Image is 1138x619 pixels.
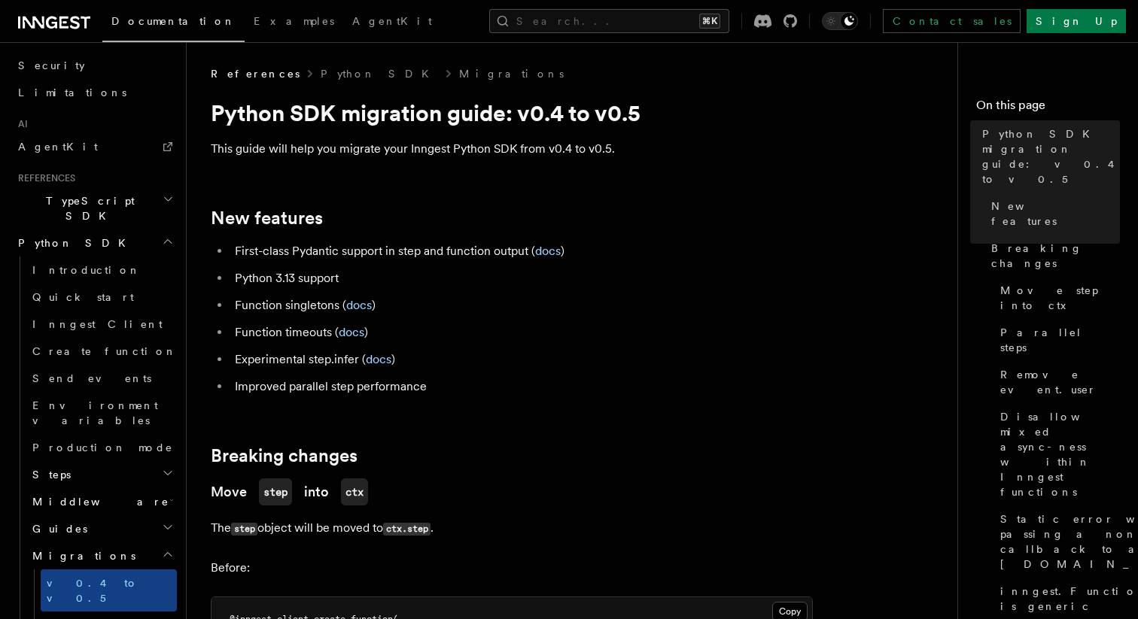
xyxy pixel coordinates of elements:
[976,96,1120,120] h4: On this page
[883,9,1021,33] a: Contact sales
[12,229,177,256] button: Python SDK
[230,241,813,262] li: First-class Pydantic support in step and function output ( )
[47,577,138,604] span: v0.4 to v0.5
[1027,9,1126,33] a: Sign Up
[1000,325,1120,355] span: Parallel steps
[18,141,98,153] span: AgentKit
[489,9,729,33] button: Search...⌘K
[1000,283,1120,313] span: Move step into ctx
[230,322,813,343] li: Function timeouts ( )
[985,193,1120,235] a: New features
[111,15,236,27] span: Documentation
[211,138,813,159] p: This guide will help you migrate your Inngest Python SDK from v0.4 to v0.5.
[12,235,135,250] span: Python SDK
[259,478,292,505] code: step
[1000,409,1120,499] span: Disallow mixed async-ness within Inngest functions
[254,15,334,27] span: Examples
[32,318,163,330] span: Inngest Client
[991,199,1120,229] span: New features
[230,268,813,289] li: Python 3.13 support
[230,295,813,316] li: Function singletons ( )
[32,441,173,454] span: Production mode
[18,86,126,99] span: Limitations
[32,345,177,357] span: Create function
[26,434,177,461] a: Production mode
[245,5,343,41] a: Examples
[211,478,368,505] a: Movestepintoctx
[26,542,177,569] button: Migrations
[26,548,135,563] span: Migrations
[26,392,177,434] a: Environment variables
[343,5,441,41] a: AgentKit
[994,277,1120,319] a: Move step into ctx
[982,126,1120,187] span: Python SDK migration guide: v0.4 to v0.5
[985,235,1120,277] a: Breaking changes
[26,338,177,365] a: Create function
[12,118,28,130] span: AI
[26,515,177,542] button: Guides
[12,172,75,184] span: References
[321,66,438,81] a: Python SDK
[991,241,1120,271] span: Breaking changes
[32,291,134,303] span: Quick start
[231,523,257,536] code: step
[12,133,177,160] a: AgentKit
[822,12,858,30] button: Toggle dark mode
[341,478,368,505] code: ctx
[26,284,177,311] a: Quick start
[12,187,177,229] button: TypeScript SDK
[535,244,561,258] a: docs
[26,494,169,509] span: Middleware
[12,79,177,106] a: Limitations
[18,59,85,71] span: Security
[699,14,720,29] kbd: ⌘K
[26,256,177,284] a: Introduction
[102,5,245,42] a: Documentation
[211,517,813,539] p: The object will be moved to .
[12,193,163,223] span: TypeScript SDK
[26,521,87,536] span: Guides
[352,15,432,27] span: AgentKit
[211,66,300,81] span: References
[1000,367,1120,397] span: Remove event.user
[211,557,813,578] p: Before:
[32,399,158,426] span: Environment variables
[994,403,1120,505] a: Disallow mixed async-ness within Inngest functions
[994,361,1120,403] a: Remove event.user
[211,445,358,466] a: Breaking changes
[230,376,813,397] li: Improved parallel step performance
[211,99,813,126] h1: Python SDK migration guide: v0.4 to v0.5
[26,365,177,392] a: Send events
[994,505,1120,578] a: Static error when passing a non-async callback to an async [DOMAIN_NAME]
[346,298,372,312] a: docs
[12,52,177,79] a: Security
[339,325,364,339] a: docs
[994,319,1120,361] a: Parallel steps
[26,467,71,482] span: Steps
[211,208,323,229] a: New features
[976,120,1120,193] a: Python SDK migration guide: v0.4 to v0.5
[32,372,151,384] span: Send events
[459,66,564,81] a: Migrations
[366,352,391,366] a: docs
[26,311,177,338] a: Inngest Client
[26,461,177,488] button: Steps
[26,488,177,515] button: Middleware
[383,523,431,536] code: ctx.step
[230,349,813,370] li: Experimental step.infer ( )
[41,569,177,611] a: v0.4 to v0.5
[32,264,141,276] span: Introduction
